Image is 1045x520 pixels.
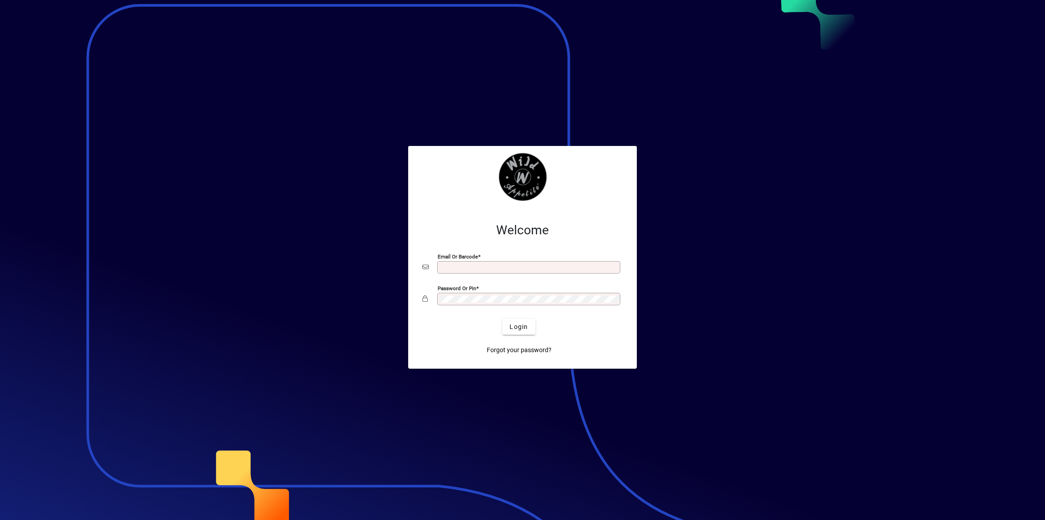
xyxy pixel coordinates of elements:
a: Forgot your password? [483,342,555,358]
mat-label: Email or Barcode [438,254,478,260]
mat-label: Password or Pin [438,285,476,291]
span: Login [510,322,528,332]
h2: Welcome [422,223,623,238]
button: Login [502,319,535,335]
span: Forgot your password? [487,345,552,355]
